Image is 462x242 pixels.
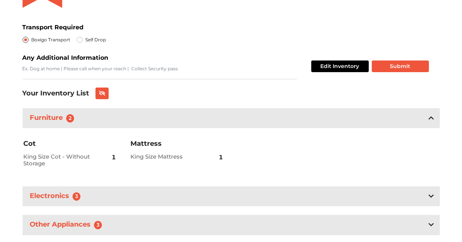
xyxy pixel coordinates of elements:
span: 3 [94,221,102,229]
h3: Cot [23,139,117,148]
h3: Furniture [29,112,79,124]
span: 1 [219,148,223,166]
button: Edit Inventory [311,60,369,72]
b: Transport Required [23,24,84,31]
label: Self Drop [86,35,106,44]
label: Boxigo Transport [32,35,71,44]
h3: Other Appliances [29,219,107,231]
h3: Your Inventory List [23,89,89,98]
h3: Electronics [29,191,85,202]
span: 1 [112,148,116,166]
b: Any Additional Information [23,54,109,61]
h3: Mattress [130,139,224,148]
h2: King Size Cot - Without Storage [23,153,94,167]
button: Submit [372,60,429,72]
span: 2 [66,114,74,123]
h2: King Size Mattress [130,153,201,160]
span: 3 [73,192,81,201]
